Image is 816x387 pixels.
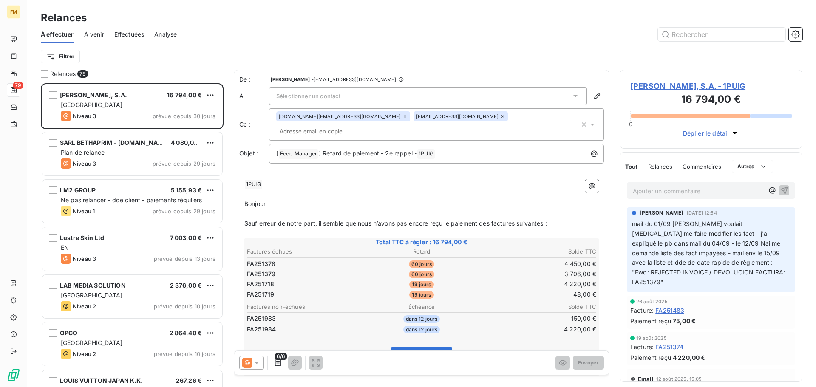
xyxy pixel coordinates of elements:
button: Envoyer [573,356,604,370]
span: Niveau 3 [73,160,96,167]
span: prévue depuis 10 jours [154,350,215,357]
h3: 16 794,00 € [630,92,792,109]
h3: Relances [41,10,87,25]
span: LAB MEDIA SOLUTION [60,282,126,289]
span: De : [239,75,269,84]
span: prévue depuis 29 jours [153,208,215,215]
span: Commentaires [683,163,722,170]
span: 19 août 2025 [636,336,667,341]
span: dans 12 jours [403,315,440,323]
span: SARL BETHAPRIM - [DOMAIN_NAME] [60,139,170,146]
span: 79 [13,82,23,89]
th: Échéance [363,302,479,311]
span: dans 12 jours [403,326,440,333]
span: Relances [648,163,672,170]
span: 5 155,93 € [171,186,202,194]
span: 26 août 2025 [636,299,668,304]
span: [ [276,150,278,157]
span: Niveau 3 [73,113,96,119]
td: FA251984 [246,325,363,334]
td: 150,00 € [481,314,597,323]
span: Niveau 1 [73,208,95,215]
span: Effectuées [114,30,144,39]
span: Niveau 3 [73,255,96,262]
td: FA251983 [246,314,363,323]
span: 0 [629,121,632,127]
span: Plan de relance [61,149,105,156]
span: Sauf erreur de notre part, il semble que nous n’avons pas encore reçu le paiement des factures su... [244,220,547,227]
span: 7 003,00 € [170,234,202,241]
input: Adresse email en copie ... [276,125,374,138]
span: 1PUIG [245,180,262,189]
span: ] Retard de paiement - 2e rappel - [319,150,417,157]
button: Autres [732,160,773,173]
span: Total TTC à régler : 16 794,00 € [246,238,598,246]
iframe: Intercom live chat [787,358,807,379]
span: prévue depuis 13 jours [154,255,215,262]
span: Déplier le détail [683,129,729,138]
label: À : [239,92,269,100]
span: 4 080,00 € [171,139,204,146]
span: - [EMAIL_ADDRESS][DOMAIN_NAME] [312,77,396,82]
span: Facture : [630,342,654,351]
span: 79 [77,70,88,78]
span: 19 jours [409,281,433,288]
span: LM2 GROUP [60,186,96,194]
span: Lustre Skin Ltd [60,234,104,241]
span: FA251719 [247,290,274,299]
span: 4 220,00 € [673,353,705,362]
td: 4 220,00 € [481,280,597,289]
div: grid [41,83,224,387]
span: [PERSON_NAME], S.A. - 1PUIG [630,80,792,92]
td: 48,00 € [481,290,597,299]
span: Niveau 2 [73,303,96,310]
span: À effectuer [41,30,74,39]
span: [GEOGRAPHIC_DATA] [61,101,123,108]
span: 267,26 € [176,377,202,384]
span: [PERSON_NAME], S.A. [60,91,127,99]
span: 16 794,00 € [167,91,202,99]
span: prévue depuis 10 jours [154,303,215,310]
span: prévue depuis 29 jours [153,160,215,167]
span: Relances [50,70,76,78]
span: [DATE] 12:54 [687,210,717,215]
td: 4 450,00 € [481,259,597,268]
span: Facture : [630,306,654,315]
span: Ne pas relancer - dde client - paiements réguliers [61,196,202,203]
th: Factures échues [246,247,363,256]
div: FM [7,5,20,19]
span: EN [61,244,69,251]
span: [EMAIL_ADDRESS][DOMAIN_NAME] [416,114,499,119]
span: [GEOGRAPHIC_DATA] [61,291,123,299]
th: Factures non-échues [246,302,363,311]
span: 19 jours [409,291,433,299]
span: Sélectionner un contact [276,93,340,99]
span: Email [638,376,654,382]
span: 2 864,40 € [170,329,202,336]
span: Tout [625,163,638,170]
span: FA251374 [655,342,683,351]
span: Objet : [239,150,258,157]
button: Déplier le détail [680,128,742,138]
span: mail du 01/09 [PERSON_NAME] voulait [MEDICAL_DATA] me faire modifier les fact - j'ai expliqué le ... [632,220,787,285]
button: Filtrer [41,50,80,63]
span: À venir [84,30,104,39]
span: FA251483 [655,306,684,315]
span: 6/6 [275,353,287,360]
span: FA251378 [247,260,275,268]
label: Cc : [239,120,269,129]
span: [DOMAIN_NAME][EMAIL_ADDRESS][DOMAIN_NAME] [279,114,401,119]
span: FA251718 [247,280,274,288]
span: 60 jours [409,260,434,268]
span: Niveau 2 [73,350,96,357]
span: 60 jours [409,271,434,278]
span: Bonjour, [244,200,267,207]
span: Paiement reçu [630,353,671,362]
span: Paiement reçu [630,316,671,325]
td: 3 706,00 € [481,269,597,279]
span: 1PUIG [417,149,435,159]
span: [PERSON_NAME] [640,209,683,217]
th: Solde TTC [481,247,597,256]
span: 75,00 € [673,316,696,325]
span: Feed Manager [279,149,318,159]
